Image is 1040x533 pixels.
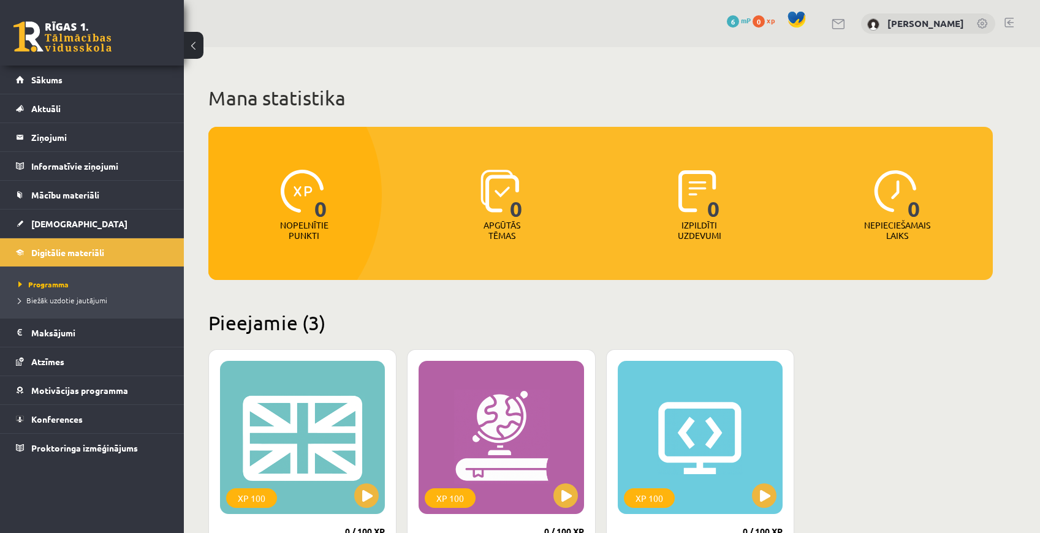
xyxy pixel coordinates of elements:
[18,295,172,306] a: Biežāk uzdotie jautājumi
[16,405,169,433] a: Konferences
[18,279,69,289] span: Programma
[31,414,83,425] span: Konferences
[16,181,169,209] a: Mācību materiāli
[727,15,739,28] span: 6
[478,220,526,241] p: Apgūtās tēmas
[753,15,765,28] span: 0
[425,488,476,508] div: XP 100
[16,94,169,123] a: Aktuāli
[31,152,169,180] legend: Informatīvie ziņojumi
[727,15,751,25] a: 6 mP
[16,152,169,180] a: Informatīvie ziņojumi
[874,170,917,213] img: icon-clock-7be60019b62300814b6bd22b8e044499b485619524d84068768e800edab66f18.svg
[16,210,169,238] a: [DEMOGRAPHIC_DATA]
[208,311,993,335] h2: Pieejamie (3)
[675,220,723,241] p: Izpildīti uzdevumi
[16,434,169,462] a: Proktoringa izmēģinājums
[887,17,964,29] a: [PERSON_NAME]
[16,319,169,347] a: Maksājumi
[678,170,716,213] img: icon-completed-tasks-ad58ae20a441b2904462921112bc710f1caf180af7a3daa7317a5a94f2d26646.svg
[31,123,169,151] legend: Ziņojumi
[908,170,920,220] span: 0
[31,319,169,347] legend: Maksājumi
[753,15,781,25] a: 0 xp
[208,86,993,110] h1: Mana statistika
[31,218,127,229] span: [DEMOGRAPHIC_DATA]
[226,488,277,508] div: XP 100
[867,18,879,31] img: Pāvels Grišāns
[31,189,99,200] span: Mācību materiāli
[510,170,523,220] span: 0
[280,220,328,241] p: Nopelnītie punkti
[31,103,61,114] span: Aktuāli
[314,170,327,220] span: 0
[13,21,112,52] a: Rīgas 1. Tālmācības vidusskola
[624,488,675,508] div: XP 100
[31,442,138,453] span: Proktoringa izmēģinājums
[741,15,751,25] span: mP
[31,356,64,367] span: Atzīmes
[707,170,720,220] span: 0
[16,376,169,404] a: Motivācijas programma
[31,247,104,258] span: Digitālie materiāli
[16,66,169,94] a: Sākums
[281,170,324,213] img: icon-xp-0682a9bc20223a9ccc6f5883a126b849a74cddfe5390d2b41b4391c66f2066e7.svg
[31,74,63,85] span: Sākums
[16,238,169,266] a: Digitālie materiāli
[480,170,519,213] img: icon-learned-topics-4a711ccc23c960034f471b6e78daf4a3bad4a20eaf4de84257b87e66633f6470.svg
[31,385,128,396] span: Motivācijas programma
[16,123,169,151] a: Ziņojumi
[18,295,107,305] span: Biežāk uzdotie jautājumi
[767,15,775,25] span: xp
[16,347,169,376] a: Atzīmes
[864,220,930,241] p: Nepieciešamais laiks
[18,279,172,290] a: Programma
